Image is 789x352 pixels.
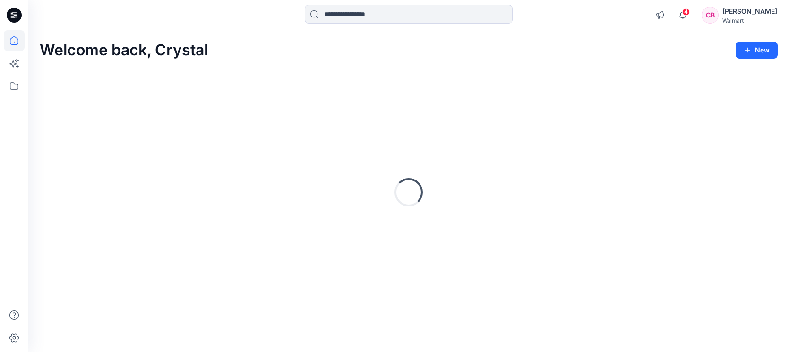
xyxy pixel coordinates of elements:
[722,17,777,24] div: Walmart
[682,8,690,16] span: 4
[702,7,719,24] div: CB
[40,42,208,59] h2: Welcome back, Crystal
[736,42,778,59] button: New
[722,6,777,17] div: [PERSON_NAME]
